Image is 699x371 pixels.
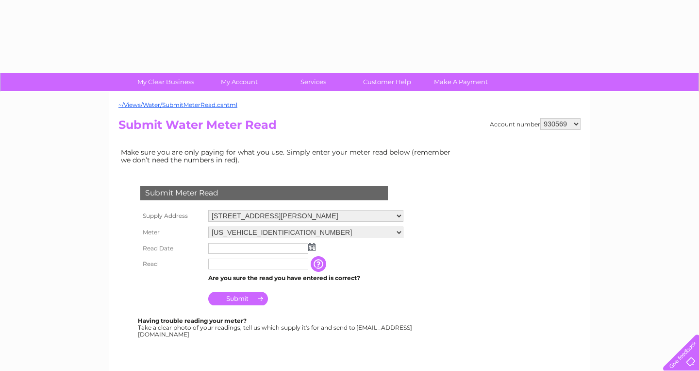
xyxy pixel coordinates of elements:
[490,118,581,130] div: Account number
[138,318,414,337] div: Take a clear photo of your readings, tell us which supply it's for and send to [EMAIL_ADDRESS][DO...
[273,73,353,91] a: Services
[140,186,388,200] div: Submit Meter Read
[138,224,206,241] th: Meter
[138,256,206,272] th: Read
[347,73,427,91] a: Customer Help
[200,73,280,91] a: My Account
[118,118,581,137] h2: Submit Water Meter Read
[126,73,206,91] a: My Clear Business
[208,292,268,305] input: Submit
[138,241,206,256] th: Read Date
[308,243,316,251] img: ...
[421,73,501,91] a: Make A Payment
[118,101,237,108] a: ~/Views/Water/SubmitMeterRead.cshtml
[206,272,406,284] td: Are you sure the read you have entered is correct?
[311,256,328,272] input: Information
[138,208,206,224] th: Supply Address
[138,317,247,324] b: Having trouble reading your meter?
[118,146,458,166] td: Make sure you are only paying for what you use. Simply enter your meter read below (remember we d...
